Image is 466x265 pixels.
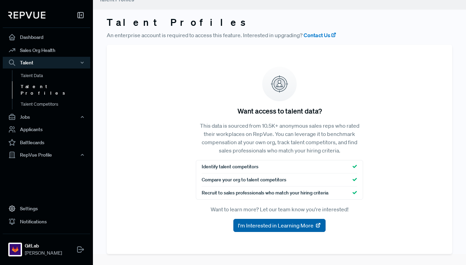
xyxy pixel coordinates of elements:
a: Applicants [3,123,90,136]
span: I'm Interested in Learning More [238,221,314,230]
img: RepVue [8,12,45,19]
p: Want to learn more? Let our team know you're interested! [196,205,363,213]
a: Talent Competitors [12,98,99,109]
img: GitLab [10,244,21,255]
button: Talent [3,57,90,68]
h5: Want access to talent data? [237,107,322,115]
a: Settings [3,202,90,215]
span: Recruit to sales professionals who match your hiring criteria [202,189,328,197]
h3: Talent Profiles [107,17,452,28]
strong: GitLab [25,242,62,250]
a: Talent Data [12,70,99,81]
a: Dashboard [3,31,90,44]
button: RepVue Profile [3,149,90,161]
p: An enterprise account is required to access this feature. Interested in upgrading? [107,31,452,39]
span: [PERSON_NAME] [25,250,62,257]
span: Identify talent competitors [202,163,258,170]
a: Contact Us [304,31,337,39]
a: Battlecards [3,136,90,149]
button: I'm Interested in Learning More [233,219,326,232]
a: GitLabGitLab[PERSON_NAME] [3,234,90,259]
span: Compare your org to talent competitors [202,176,286,183]
a: Talent Profiles [12,81,99,98]
a: Sales Org Health [3,44,90,57]
a: Notifications [3,215,90,228]
button: Jobs [3,111,90,123]
p: This data is sourced from 10.5K+ anonymous sales reps who rated their workplaces on RepVue. You c... [196,121,363,155]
